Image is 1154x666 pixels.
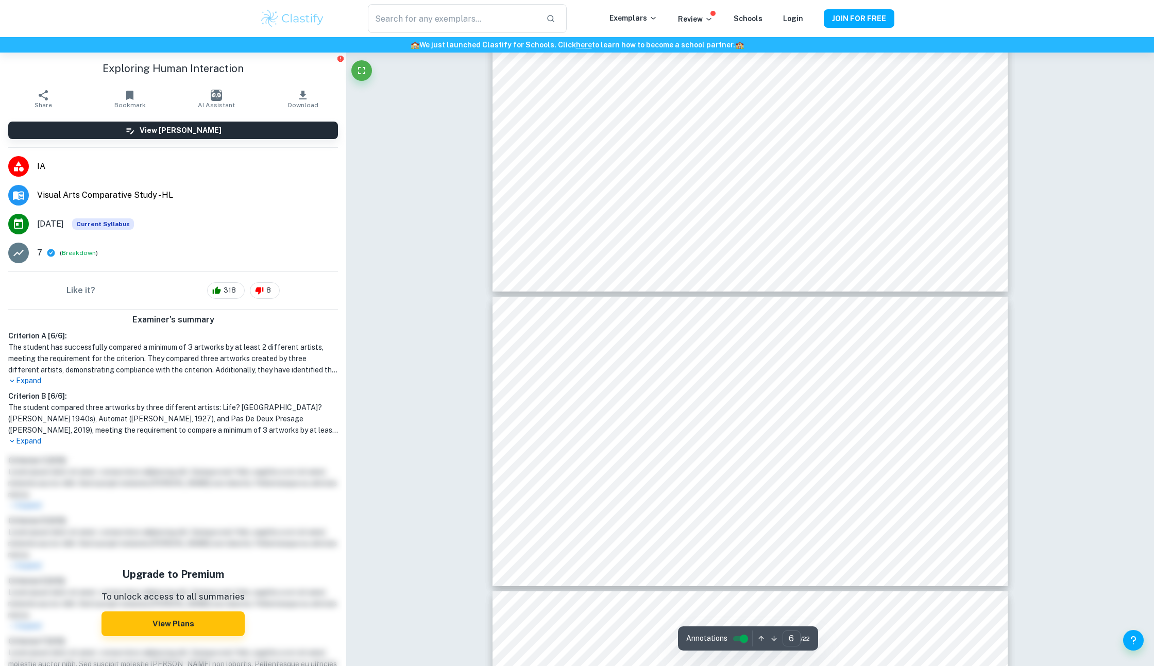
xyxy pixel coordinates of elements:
h6: We just launched Clastify for Schools. Click to learn how to become a school partner. [2,39,1152,50]
button: Breakdown [62,248,96,258]
span: Annotations [686,633,727,644]
div: 8 [250,282,280,299]
h1: The student compared three artworks by three different artists: Life? [GEOGRAPHIC_DATA]? ([PERSON... [8,402,338,436]
span: Download [288,101,318,109]
p: 7 [37,247,42,259]
p: Expand [8,436,338,447]
a: here [576,41,592,49]
h6: View [PERSON_NAME] [140,125,222,136]
div: This exemplar is based on the current syllabus. Feel free to refer to it for inspiration/ideas wh... [72,218,134,230]
span: Current Syllabus [72,218,134,230]
a: Schools [734,14,762,23]
button: View [PERSON_NAME] [8,122,338,139]
button: Fullscreen [351,60,372,81]
div: 318 [207,282,245,299]
h6: Criterion B [ 6 / 6 ]: [8,390,338,402]
p: To unlock access to all summaries [101,590,245,604]
a: Login [783,14,803,23]
img: AI Assistant [211,90,222,101]
button: JOIN FOR FREE [824,9,894,28]
span: Bookmark [114,101,146,109]
span: / 22 [801,634,810,643]
span: IA [37,160,338,173]
button: Report issue [336,55,344,62]
h1: Exploring Human Interaction [8,61,338,76]
h6: Criterion A [ 6 / 6 ]: [8,330,338,341]
button: Bookmark [87,84,173,113]
span: 🏫 [735,41,744,49]
button: Help and Feedback [1123,630,1144,651]
span: [DATE] [37,218,64,230]
span: Visual Arts Comparative Study - HL [37,189,338,201]
span: 🏫 [411,41,419,49]
span: 8 [261,285,277,296]
span: Share [35,101,52,109]
p: Review [678,13,713,25]
p: Exemplars [609,12,657,24]
h1: The student has successfully compared a minimum of 3 artworks by at least 2 different artists, me... [8,341,338,375]
button: View Plans [101,611,245,636]
input: Search for any exemplars... [368,4,538,33]
span: 318 [218,285,242,296]
button: AI Assistant [173,84,260,113]
button: Download [260,84,346,113]
h5: Upgrade to Premium [101,567,245,582]
h6: Examiner's summary [4,314,342,326]
span: ( ) [60,248,98,258]
span: AI Assistant [198,101,235,109]
h6: Like it? [66,284,95,297]
p: Expand [8,375,338,386]
img: Clastify logo [260,8,325,29]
